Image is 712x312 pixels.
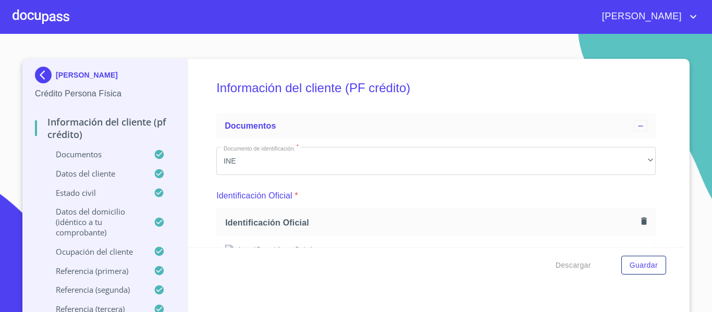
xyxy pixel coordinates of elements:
img: Docupass spot blue [35,67,56,83]
p: Crédito Persona Física [35,88,175,100]
h5: Información del cliente (PF crédito) [216,67,656,109]
button: Guardar [621,256,666,275]
img: Identificación Oficial [225,245,647,256]
div: Documentos [216,114,656,139]
span: Descargar [556,259,591,272]
button: account of current user [594,8,699,25]
span: Identificación Oficial [225,217,637,228]
p: Datos del cliente [35,168,154,179]
p: Referencia (primera) [35,266,154,276]
p: Ocupación del Cliente [35,246,154,257]
p: Estado Civil [35,188,154,198]
p: Identificación Oficial [216,190,292,202]
span: Documentos [225,121,276,130]
button: Descargar [551,256,595,275]
p: Información del cliente (PF crédito) [35,116,175,141]
p: Documentos [35,149,154,159]
span: Guardar [630,259,658,272]
p: Datos del domicilio (idéntico a tu comprobante) [35,206,154,238]
p: [PERSON_NAME] [56,71,118,79]
span: [PERSON_NAME] [594,8,687,25]
div: INE [216,147,656,175]
div: [PERSON_NAME] [35,67,175,88]
p: Referencia (segunda) [35,284,154,295]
